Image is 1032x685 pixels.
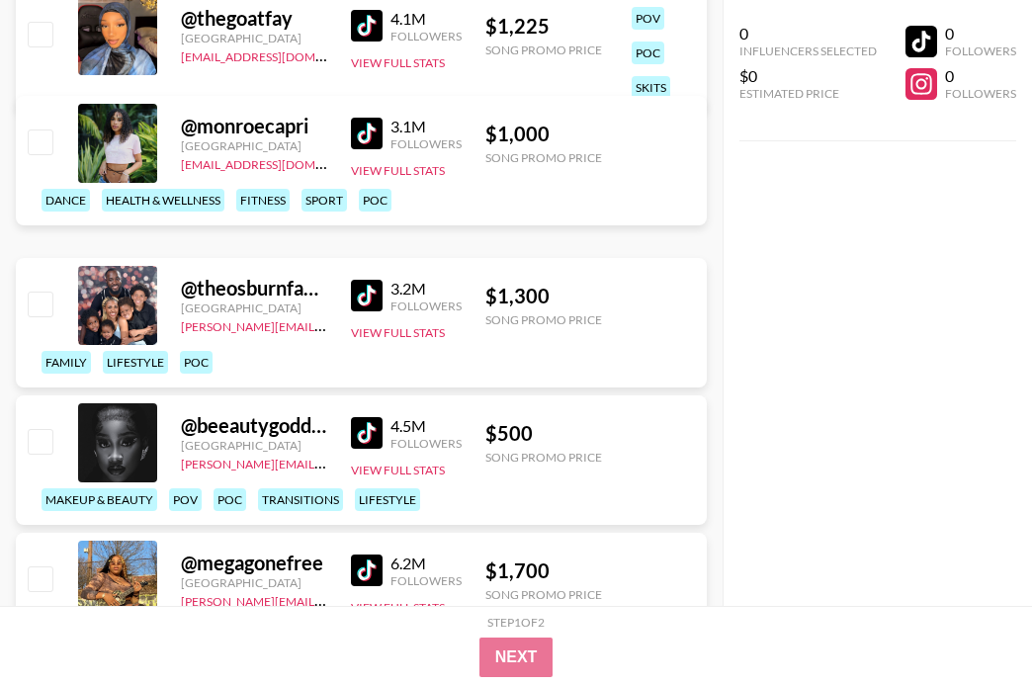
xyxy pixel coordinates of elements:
[739,66,877,86] div: $0
[351,555,383,586] img: TikTok
[180,351,213,374] div: poc
[390,136,462,151] div: Followers
[632,76,670,99] div: skits
[485,587,602,602] div: Song Promo Price
[351,10,383,42] img: TikTok
[258,488,343,511] div: transitions
[181,453,473,471] a: [PERSON_NAME][EMAIL_ADDRESS][DOMAIN_NAME]
[351,163,445,178] button: View Full Stats
[739,86,877,101] div: Estimated Price
[351,55,445,70] button: View Full Stats
[181,551,327,575] div: @ megagonefree
[485,284,602,308] div: $ 1,300
[390,279,462,299] div: 3.2M
[301,189,347,212] div: sport
[351,325,445,340] button: View Full Stats
[390,416,462,436] div: 4.5M
[390,554,462,573] div: 6.2M
[390,573,462,588] div: Followers
[485,122,602,146] div: $ 1,000
[487,615,545,630] div: Step 1 of 2
[351,463,445,477] button: View Full Stats
[351,280,383,311] img: TikTok
[739,43,877,58] div: Influencers Selected
[214,488,246,511] div: poc
[181,438,327,453] div: [GEOGRAPHIC_DATA]
[485,558,602,583] div: $ 1,700
[390,9,462,29] div: 4.1M
[102,189,224,212] div: health & wellness
[390,299,462,313] div: Followers
[351,118,383,149] img: TikTok
[945,66,1016,86] div: 0
[169,488,202,511] div: pov
[485,421,602,446] div: $ 500
[485,150,602,165] div: Song Promo Price
[181,300,327,315] div: [GEOGRAPHIC_DATA]
[181,276,327,300] div: @ theosburnfamily
[236,189,290,212] div: fitness
[359,189,391,212] div: poc
[933,586,1008,661] iframe: Drift Widget Chat Controller
[485,14,602,39] div: $ 1,225
[42,189,90,212] div: dance
[479,638,554,677] button: Next
[739,24,877,43] div: 0
[390,117,462,136] div: 3.1M
[351,600,445,615] button: View Full Stats
[103,351,168,374] div: lifestyle
[181,45,380,64] a: [EMAIL_ADDRESS][DOMAIN_NAME]
[632,7,664,30] div: pov
[945,86,1016,101] div: Followers
[390,29,462,43] div: Followers
[181,575,327,590] div: [GEOGRAPHIC_DATA]
[355,488,420,511] div: lifestyle
[485,312,602,327] div: Song Promo Price
[42,351,91,374] div: family
[181,153,380,172] a: [EMAIL_ADDRESS][DOMAIN_NAME]
[485,43,602,57] div: Song Promo Price
[945,43,1016,58] div: Followers
[181,315,473,334] a: [PERSON_NAME][EMAIL_ADDRESS][DOMAIN_NAME]
[632,42,664,64] div: poc
[181,590,473,609] a: [PERSON_NAME][EMAIL_ADDRESS][DOMAIN_NAME]
[485,450,602,465] div: Song Promo Price
[42,488,157,511] div: makeup & beauty
[181,138,327,153] div: [GEOGRAPHIC_DATA]
[181,31,327,45] div: [GEOGRAPHIC_DATA]
[181,114,327,138] div: @ monroecapri
[390,436,462,451] div: Followers
[945,24,1016,43] div: 0
[181,6,327,31] div: @ thegoatfay
[181,413,327,438] div: @ beeautygoddess
[351,417,383,449] img: TikTok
